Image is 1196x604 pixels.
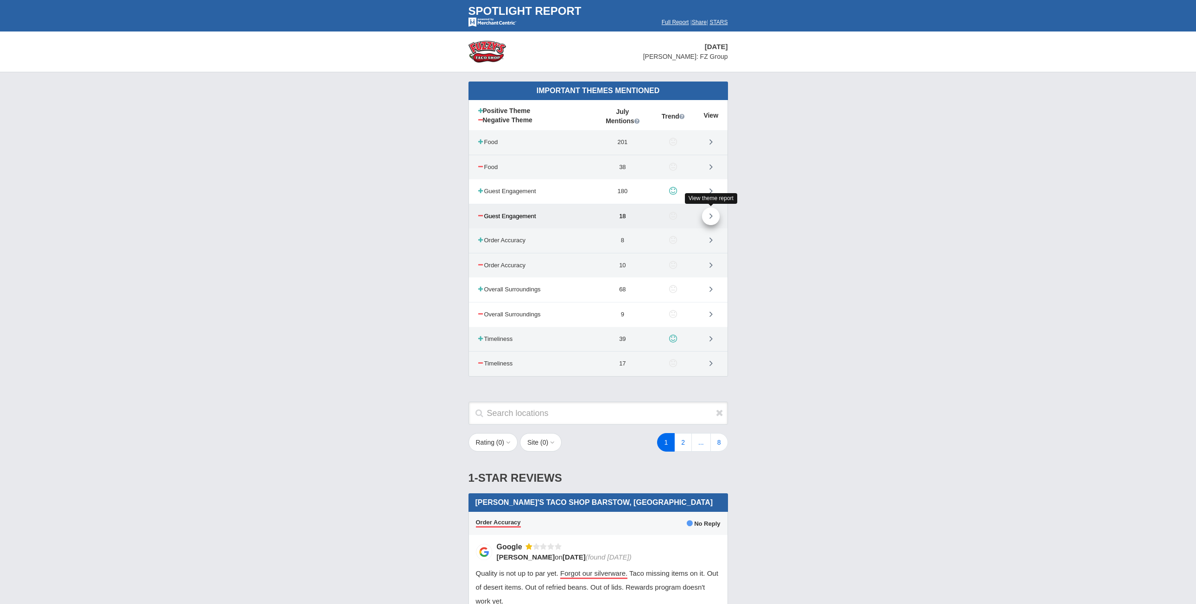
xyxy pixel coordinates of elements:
span: | [690,19,692,25]
th: Positive Theme Negative Theme [469,100,594,130]
span: [DATE] [705,43,728,50]
img: Google [476,544,492,560]
img: mc-powered-by-logo-white-103.png [468,18,516,27]
span: [PERSON_NAME] [497,553,555,561]
div: on [497,552,715,562]
a: Full Report [662,19,689,25]
td: 68 [594,277,651,302]
div: Important Themes Mentioned [475,86,721,96]
td: 180 [594,179,651,204]
a: STARS [709,19,728,25]
button: Site (0) [520,433,562,452]
td: Guest Engagement [478,187,536,196]
span: Order Accuracy [476,519,521,528]
td: Overall Surroundings [478,310,541,319]
td: Order Accuracy [478,236,526,245]
td: 201 [594,130,651,155]
span: [DATE] [563,553,586,561]
a: 1 [657,433,675,452]
img: stars-fuzzys-taco-shop-logo-50.png [468,41,506,63]
td: 38 [594,155,651,179]
td: 17 [594,352,651,376]
span: Trend [662,112,684,121]
span: July Mentions [606,107,639,126]
td: Order Accuracy [478,261,526,270]
td: 18 [594,204,651,228]
td: Guest Engagement [478,212,536,221]
a: ... [691,433,711,452]
td: 39 [594,327,651,352]
span: [PERSON_NAME]'s Taco Shop Barstow, [GEOGRAPHIC_DATA] [475,498,713,506]
td: Timeliness [478,335,513,344]
td: Overall Surroundings [478,285,541,294]
button: Rating (0) [468,433,518,452]
span: No Reply [687,520,720,527]
span: Quality is not up to par yet. [476,569,558,577]
td: Timeliness [478,359,513,368]
span: | [707,19,708,25]
a: Share [692,19,707,25]
div: Google [497,542,525,552]
td: 9 [594,302,651,327]
td: 10 [594,253,651,277]
td: 8 [594,228,651,253]
span: (found [DATE]) [586,553,632,561]
span: [PERSON_NAME]: FZ Group [643,53,728,60]
a: 2 [674,433,692,452]
td: Food [478,138,498,147]
th: View [695,100,728,130]
div: 1-Star Reviews [468,463,728,493]
span: Forgot our silverware. [560,569,627,579]
span: 0 [499,439,502,446]
div: View theme report [685,193,737,204]
span: 0 [543,439,546,446]
td: Food [478,163,498,172]
a: 8 [710,433,728,452]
